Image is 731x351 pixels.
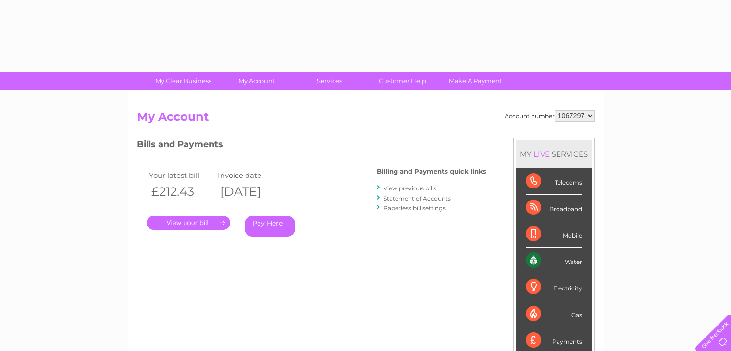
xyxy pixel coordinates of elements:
[215,182,285,201] th: [DATE]
[384,195,451,202] a: Statement of Accounts
[377,168,486,175] h4: Billing and Payments quick links
[384,204,446,212] a: Paperless bill settings
[137,138,486,154] h3: Bills and Payments
[245,216,295,237] a: Pay Here
[526,248,582,274] div: Water
[526,168,582,195] div: Telecoms
[290,72,369,90] a: Services
[363,72,442,90] a: Customer Help
[526,195,582,221] div: Broadband
[217,72,296,90] a: My Account
[384,185,436,192] a: View previous bills
[147,216,230,230] a: .
[147,182,216,201] th: £212.43
[144,72,223,90] a: My Clear Business
[436,72,515,90] a: Make A Payment
[215,169,285,182] td: Invoice date
[526,301,582,327] div: Gas
[505,110,595,122] div: Account number
[137,110,595,128] h2: My Account
[147,169,216,182] td: Your latest bill
[516,140,592,168] div: MY SERVICES
[526,221,582,248] div: Mobile
[526,274,582,301] div: Electricity
[532,150,552,159] div: LIVE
